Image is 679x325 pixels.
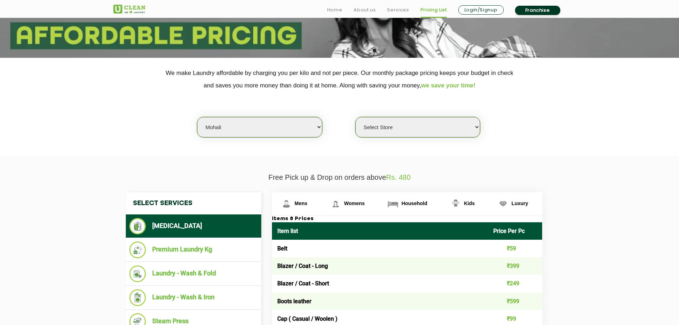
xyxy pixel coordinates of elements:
[497,198,509,210] img: Luxury
[113,173,566,182] p: Free Pick up & Drop on orders above
[272,222,488,240] th: Item list
[129,218,146,234] img: Dry Cleaning
[488,275,542,292] td: ₹249
[327,6,343,14] a: Home
[488,257,542,275] td: ₹399
[401,200,427,206] span: Household
[113,5,145,14] img: UClean Laundry and Dry Cleaning
[272,293,488,310] td: Boots leather
[129,289,258,306] li: Laundry - Wash & Iron
[129,265,146,282] img: Laundry - Wash & Fold
[458,5,504,15] a: Login/Signup
[129,289,146,306] img: Laundry - Wash & Iron
[280,198,293,210] img: Mens
[387,198,399,210] img: Household
[488,240,542,257] td: ₹59
[511,200,528,206] span: Luxury
[449,198,462,210] img: Kids
[129,218,258,234] li: [MEDICAL_DATA]
[386,173,411,181] span: Rs. 480
[272,240,488,257] td: Belt
[464,200,475,206] span: Kids
[295,200,308,206] span: Mens
[113,67,566,92] p: We make Laundry affordable by charging you per kilo and not per piece. Our monthly package pricin...
[515,6,560,15] a: Franchise
[129,242,258,258] li: Premium Laundry Kg
[421,82,475,89] span: we save your time!
[129,242,146,258] img: Premium Laundry Kg
[344,200,365,206] span: Womens
[272,275,488,292] td: Blazer / Coat - Short
[272,216,542,222] h3: Items & Prices
[329,198,342,210] img: Womens
[272,257,488,275] td: Blazer / Coat - Long
[421,6,447,14] a: Pricing List
[354,6,376,14] a: About us
[387,6,409,14] a: Services
[488,293,542,310] td: ₹599
[126,192,261,214] h4: Select Services
[488,222,542,240] th: Price Per Pc
[129,265,258,282] li: Laundry - Wash & Fold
